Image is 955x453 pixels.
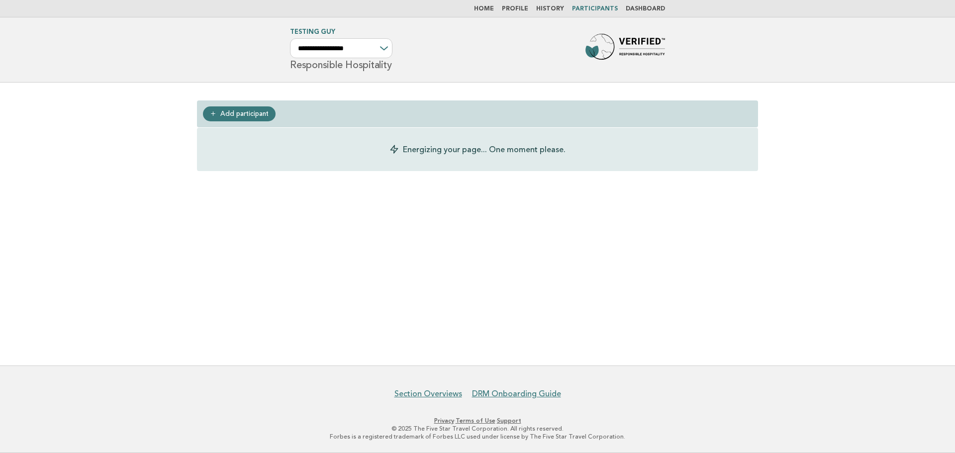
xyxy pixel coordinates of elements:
a: Home [474,6,494,12]
a: Testing Guy [290,29,335,35]
a: Terms of Use [456,417,495,424]
a: Add participant [203,106,276,121]
a: Privacy [434,417,454,424]
a: Support [497,417,521,424]
a: Profile [502,6,528,12]
a: Section Overviews [394,389,462,399]
a: History [536,6,564,12]
p: Forbes is a registered trademark of Forbes LLC used under license by The Five Star Travel Corpora... [173,433,782,441]
a: DRM Onboarding Guide [472,389,561,399]
p: © 2025 The Five Star Travel Corporation. All rights reserved. [173,425,782,433]
a: Dashboard [626,6,665,12]
img: Forbes Travel Guide [585,34,665,66]
a: Participants [572,6,618,12]
h1: Responsible Hospitality [290,29,392,70]
p: · · [173,417,782,425]
p: Energizing your page... One moment please. [403,144,566,155]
